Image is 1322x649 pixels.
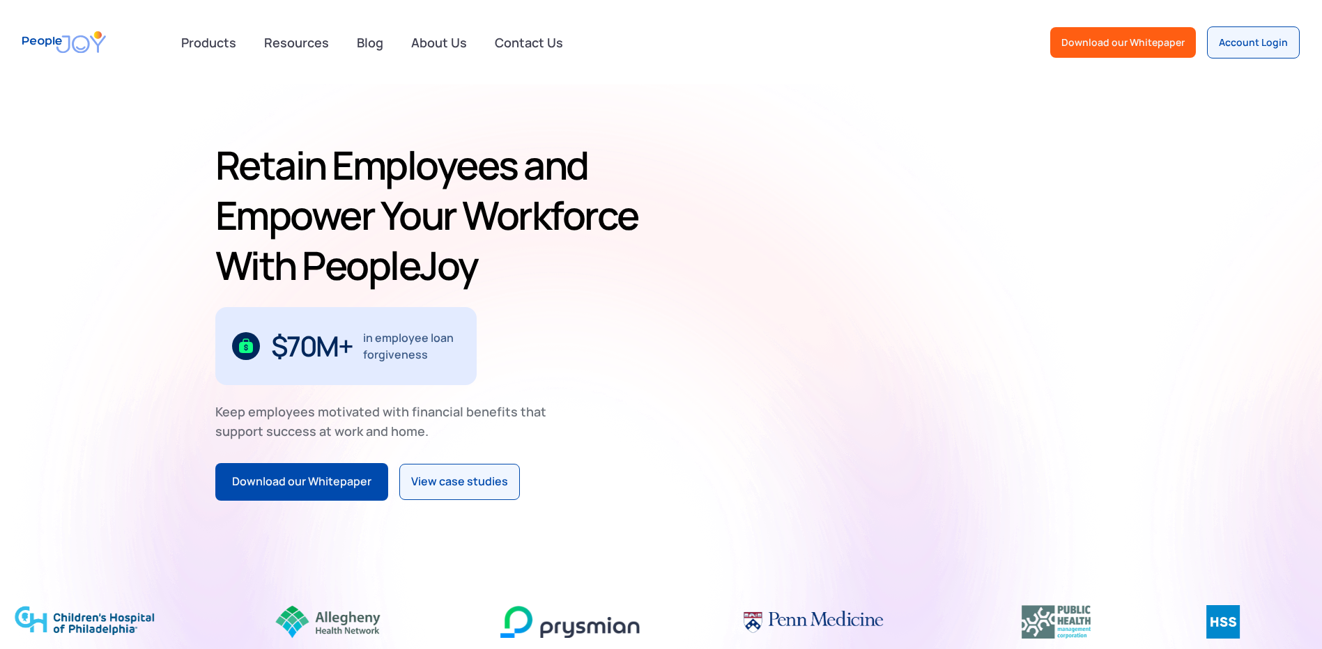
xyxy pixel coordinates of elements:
[399,464,520,500] a: View case studies
[363,329,460,363] div: in employee loan forgiveness
[1207,26,1300,58] a: Account Login
[486,27,571,58] a: Contact Us
[1050,27,1196,58] a: Download our Whitepaper
[22,22,106,62] a: home
[1061,36,1185,49] div: Download our Whitepaper
[173,29,245,56] div: Products
[271,335,353,357] div: $70M+
[232,473,371,491] div: Download our Whitepaper
[256,27,337,58] a: Resources
[215,463,388,501] a: Download our Whitepaper
[215,140,656,290] h1: Retain Employees and Empower Your Workforce With PeopleJoy
[215,307,477,385] div: 1 / 3
[348,27,392,58] a: Blog
[411,473,508,491] div: View case studies
[215,402,558,441] div: Keep employees motivated with financial benefits that support success at work and home.
[1219,36,1288,49] div: Account Login
[403,27,475,58] a: About Us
